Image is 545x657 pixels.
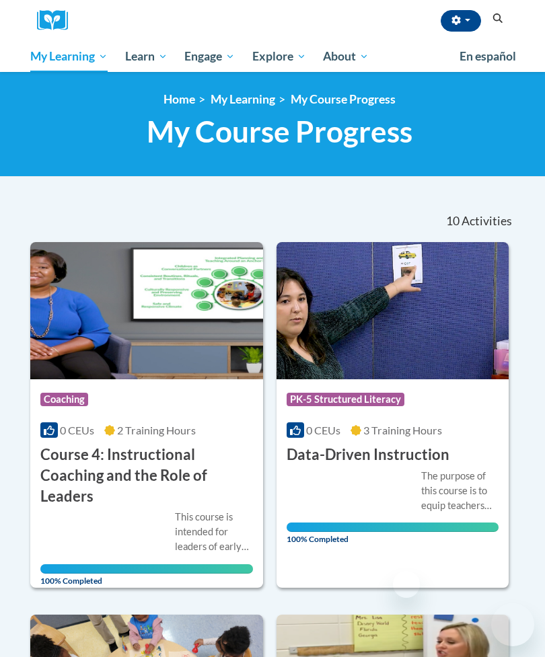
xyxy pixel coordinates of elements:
span: 100% Completed [287,523,499,544]
a: My Course Progress [291,92,396,106]
span: My Learning [30,48,108,65]
div: Your progress [40,564,253,574]
span: 10 [446,214,460,229]
div: This course is intended for leaders of early childhood education sites. It presents an overview o... [175,510,253,554]
span: PK-5 Structured Literacy [287,393,404,406]
span: 0 CEUs [306,424,340,436]
h3: Course 4: Instructional Coaching and the Role of Leaders [40,445,253,506]
span: My Course Progress [147,114,412,149]
div: Main menu [20,41,525,72]
div: The purpose of this course is to equip teachers with knowledge about data-driven instruction. The... [421,469,499,513]
a: My Learning [22,41,116,72]
span: En español [460,49,516,63]
span: 100% Completed [40,564,253,586]
a: Explore [244,41,315,72]
a: My Learning [211,92,275,106]
span: About [323,48,369,65]
button: Search [488,11,508,27]
span: 3 Training Hours [363,424,442,436]
span: Learn [125,48,168,65]
a: Learn [116,41,176,72]
div: Your progress [287,523,499,532]
img: Course Logo [30,242,263,379]
button: Account Settings [441,10,481,32]
a: Cox Campus [37,10,77,31]
span: Explore [252,48,306,65]
span: 2 Training Hours [117,424,196,436]
span: Engage [184,48,235,65]
img: Logo brand [37,10,77,31]
h3: Data-Driven Instruction [287,445,449,465]
span: Coaching [40,393,88,406]
a: Home [163,92,195,106]
a: About [315,41,378,72]
a: En español [451,42,525,71]
a: Course LogoPK-5 Structured Literacy0 CEUs3 Training Hours Data-Driven InstructionThe purpose of t... [277,242,509,588]
span: 0 CEUs [60,424,94,436]
a: Course LogoCoaching0 CEUs2 Training Hours Course 4: Instructional Coaching and the Role of Leader... [30,242,263,588]
a: Engage [176,41,244,72]
img: Course Logo [277,242,509,379]
span: Activities [462,214,512,229]
iframe: Button to launch messaging window [491,603,534,646]
iframe: Close message [393,571,420,598]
